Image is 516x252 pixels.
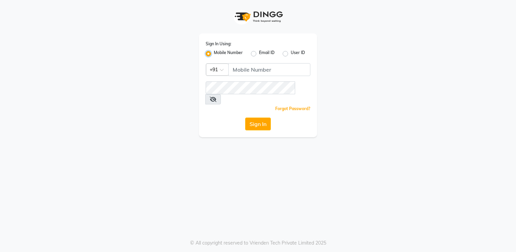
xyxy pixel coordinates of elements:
[291,50,305,58] label: User ID
[245,118,271,130] button: Sign In
[206,81,295,94] input: Username
[206,41,231,47] label: Sign In Using:
[214,50,243,58] label: Mobile Number
[259,50,275,58] label: Email ID
[231,7,285,27] img: logo1.svg
[228,63,310,76] input: Username
[275,106,310,111] a: Forgot Password?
